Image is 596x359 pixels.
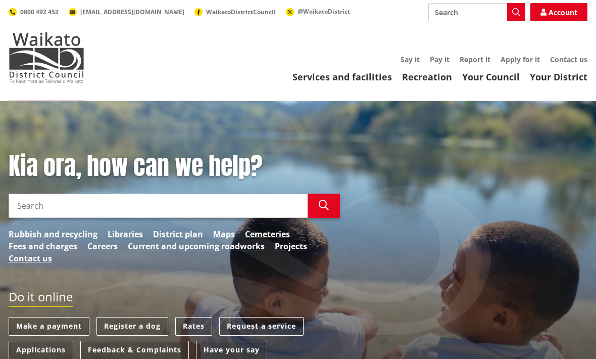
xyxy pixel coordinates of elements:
[530,3,587,21] a: Account
[153,228,203,240] a: District plan
[96,317,168,336] a: Register a dog
[9,194,308,218] input: Search input
[213,228,235,240] a: Maps
[428,3,525,21] input: Search input
[20,8,59,16] span: 0800 492 452
[194,8,276,16] a: WaikatoDistrictCouncil
[292,71,392,83] a: Services and facilities
[286,7,350,16] a: @WaikatoDistrict
[128,240,265,252] a: Current and upcoming roadworks
[80,8,184,16] span: [EMAIL_ADDRESS][DOMAIN_NAME]
[275,240,307,252] a: Projects
[462,71,520,83] a: Your Council
[550,55,587,64] a: Contact us
[402,71,452,83] a: Recreation
[9,317,89,336] a: Make a payment
[297,7,350,16] span: @WaikatoDistrict
[108,228,143,240] a: Libraries
[9,8,59,16] a: 0800 492 452
[9,228,97,240] a: Rubbish and recycling
[530,71,587,83] a: Your District
[550,317,586,353] iframe: Messenger Launcher
[401,55,420,64] a: Say it
[69,8,184,16] a: [EMAIL_ADDRESS][DOMAIN_NAME]
[460,55,490,64] a: Report it
[206,8,276,16] span: WaikatoDistrictCouncil
[430,55,450,64] a: Pay it
[501,55,540,64] a: Apply for it
[175,317,212,336] a: Rates
[9,252,52,264] a: Contact us
[9,240,77,252] a: Fees and charges
[219,317,304,336] a: Request a service
[9,290,73,307] h2: Do it online
[87,240,118,252] a: Careers
[9,152,340,181] h1: Kia ora, how can we help?
[245,228,290,240] a: Cemeteries
[9,32,84,83] img: Waikato District Council - Te Kaunihera aa Takiwaa o Waikato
